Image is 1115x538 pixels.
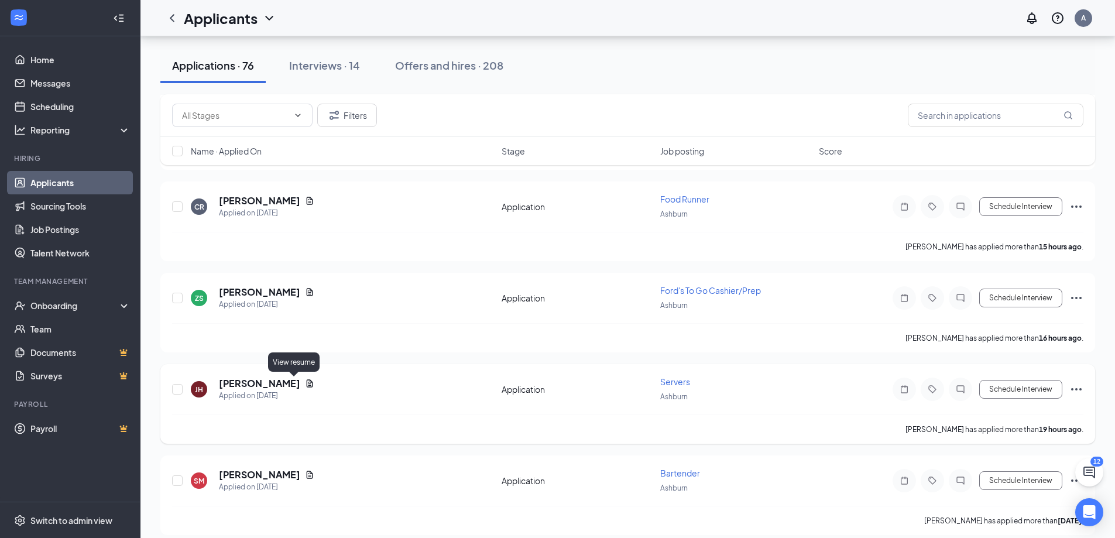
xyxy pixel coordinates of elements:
span: Name · Applied On [191,145,262,157]
h5: [PERSON_NAME] [219,286,300,299]
p: [PERSON_NAME] has applied more than . [905,424,1083,434]
svg: ChatInactive [953,202,968,211]
div: Application [502,292,653,304]
svg: Settings [14,515,26,526]
svg: ChevronDown [293,111,303,120]
p: [PERSON_NAME] has applied more than . [905,333,1083,343]
svg: Filter [327,108,341,122]
svg: ChatInactive [953,293,968,303]
h5: [PERSON_NAME] [219,468,300,481]
span: Ashburn [660,210,688,218]
div: Application [502,475,653,486]
b: 19 hours ago [1039,425,1082,434]
span: Score [819,145,842,157]
div: Application [502,201,653,213]
div: Payroll [14,399,128,409]
svg: ChatActive [1082,465,1096,479]
input: All Stages [182,109,289,122]
button: Filter Filters [317,104,377,127]
div: Application [502,383,653,395]
svg: UserCheck [14,300,26,311]
div: JH [195,385,203,395]
div: SM [194,476,204,486]
div: CR [194,202,204,212]
div: Hiring [14,153,128,163]
button: Schedule Interview [979,380,1062,399]
div: Applied on [DATE] [219,390,314,402]
button: Schedule Interview [979,197,1062,216]
a: Messages [30,71,131,95]
a: Scheduling [30,95,131,118]
a: Team [30,317,131,341]
svg: Tag [925,476,939,485]
a: PayrollCrown [30,417,131,440]
svg: MagnifyingGlass [1063,111,1073,120]
div: View resume [268,352,320,372]
svg: Tag [925,202,939,211]
div: Applied on [DATE] [219,207,314,219]
div: ZS [195,293,204,303]
svg: Document [305,379,314,388]
svg: Note [897,293,911,303]
div: Team Management [14,276,128,286]
div: 12 [1090,457,1103,467]
svg: Document [305,470,314,479]
h5: [PERSON_NAME] [219,194,300,207]
span: Ashburn [660,392,688,401]
svg: Document [305,196,314,205]
button: Schedule Interview [979,471,1062,490]
svg: Note [897,385,911,394]
svg: Analysis [14,124,26,136]
span: Bartender [660,468,700,478]
div: Open Intercom Messenger [1075,498,1103,526]
p: [PERSON_NAME] has applied more than . [924,516,1083,526]
a: SurveysCrown [30,364,131,388]
svg: Tag [925,385,939,394]
svg: ChatInactive [953,385,968,394]
svg: ChevronLeft [165,11,179,25]
svg: Document [305,287,314,297]
svg: QuestionInfo [1051,11,1065,25]
div: Onboarding [30,300,121,311]
div: Applied on [DATE] [219,481,314,493]
div: Applied on [DATE] [219,299,314,310]
svg: Notifications [1025,11,1039,25]
a: Talent Network [30,241,131,265]
a: Applicants [30,171,131,194]
span: Ford's To Go Cashier/Prep [660,285,761,296]
button: Schedule Interview [979,289,1062,307]
a: Job Postings [30,218,131,241]
div: Reporting [30,124,131,136]
div: Offers and hires · 208 [395,58,503,73]
a: DocumentsCrown [30,341,131,364]
b: 16 hours ago [1039,334,1082,342]
span: Stage [502,145,525,157]
span: Ashburn [660,301,688,310]
h5: [PERSON_NAME] [219,377,300,390]
b: 15 hours ago [1039,242,1082,251]
span: Food Runner [660,194,709,204]
span: Servers [660,376,690,387]
div: Applications · 76 [172,58,254,73]
div: A [1081,13,1086,23]
input: Search in applications [908,104,1083,127]
div: Interviews · 14 [289,58,360,73]
div: Switch to admin view [30,515,112,526]
svg: Tag [925,293,939,303]
span: Job posting [660,145,704,157]
svg: ChevronDown [262,11,276,25]
svg: Note [897,476,911,485]
span: Ashburn [660,484,688,492]
a: Sourcing Tools [30,194,131,218]
svg: Note [897,202,911,211]
a: Home [30,48,131,71]
svg: WorkstreamLogo [13,12,25,23]
svg: Ellipses [1069,200,1083,214]
svg: Ellipses [1069,474,1083,488]
svg: Ellipses [1069,291,1083,305]
svg: Ellipses [1069,382,1083,396]
h1: Applicants [184,8,258,28]
svg: ChatInactive [953,476,968,485]
button: ChatActive [1075,458,1103,486]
